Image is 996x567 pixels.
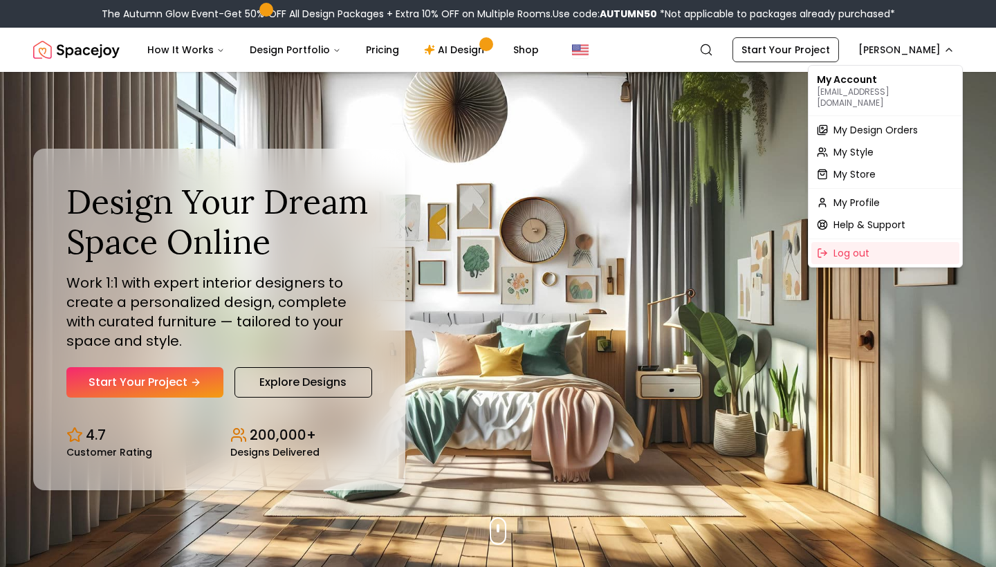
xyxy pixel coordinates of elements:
[811,119,959,141] a: My Design Orders
[833,167,876,181] span: My Store
[811,214,959,236] a: Help & Support
[811,141,959,163] a: My Style
[833,196,880,210] span: My Profile
[808,65,963,268] div: [PERSON_NAME]
[833,218,905,232] span: Help & Support
[811,68,959,113] div: My Account
[811,192,959,214] a: My Profile
[811,163,959,185] a: My Store
[817,86,954,109] p: [EMAIL_ADDRESS][DOMAIN_NAME]
[833,246,869,260] span: Log out
[833,123,918,137] span: My Design Orders
[833,145,874,159] span: My Style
